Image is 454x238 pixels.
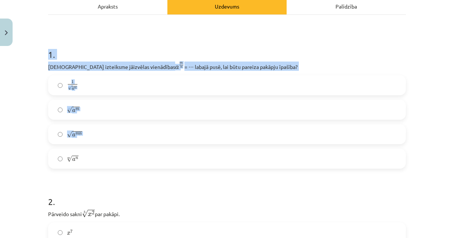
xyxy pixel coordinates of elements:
p: Pārveido sakni par pakāpi. [48,209,406,218]
img: icon-close-lesson-0947bae3869378f0d4975bcd49f059093ad1ed9edebbc8119c70593378902aed.svg [5,30,8,35]
span: m [74,87,77,89]
span: 7 [70,230,73,233]
span: n [180,66,183,68]
p: [DEMOGRAPHIC_DATA] izteiksme jāizvēlas vienādības = ⋯ labajā pusē, lai būtu pareiza pakāpju īpašība? [48,62,406,71]
span: √ [67,107,72,113]
h1: 2 . [48,184,406,206]
h1: 1 . [48,36,406,59]
span: √ [67,156,72,162]
span: 1 [71,80,74,84]
span: √ [68,86,72,90]
span: n [79,133,82,135]
span: m [180,62,183,64]
span: √ [82,210,88,218]
span: a [72,133,76,137]
span: √ [67,131,72,138]
span: a [72,88,74,90]
span: m [76,133,79,135]
span: x [88,213,92,216]
span: x [67,232,70,235]
span: a [72,158,76,161]
span: m [76,108,79,110]
span: n [76,157,78,159]
span: a [72,109,76,112]
span: a [175,66,179,69]
span: 2 [92,211,94,215]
